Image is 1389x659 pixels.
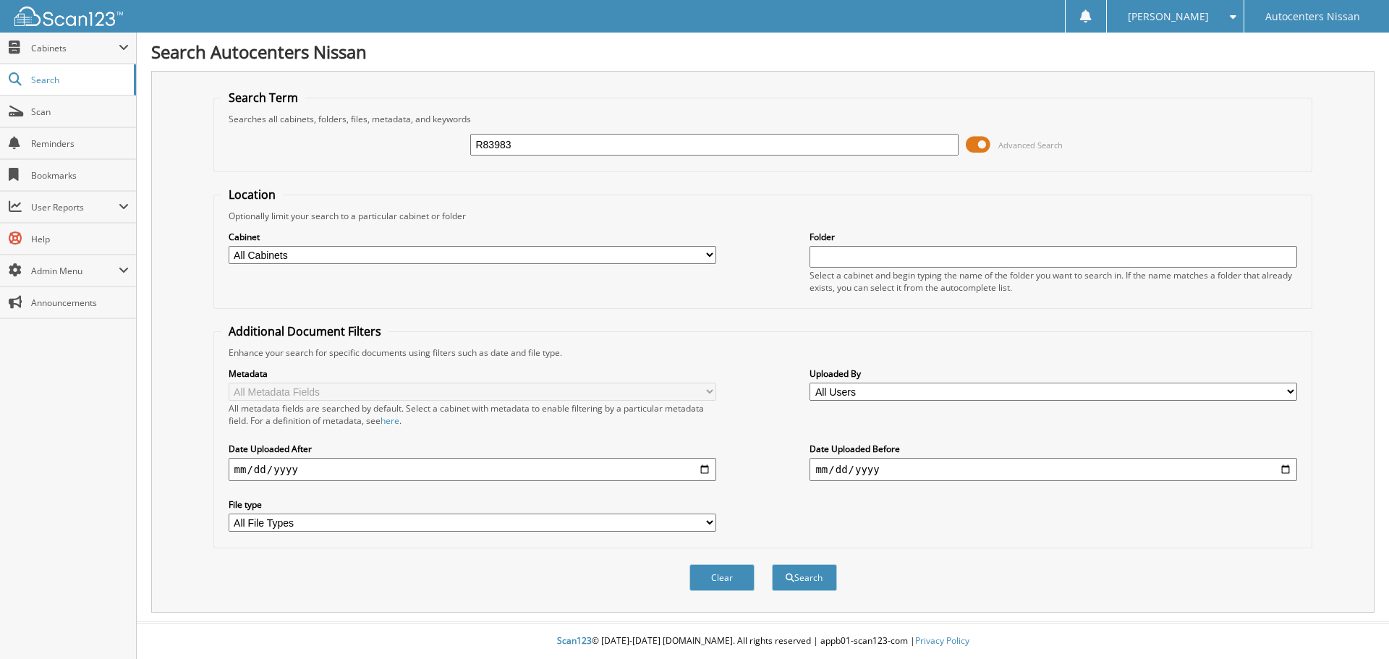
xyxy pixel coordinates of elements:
legend: Additional Document Filters [221,323,388,339]
button: Search [772,564,837,591]
div: © [DATE]-[DATE] [DOMAIN_NAME]. All rights reserved | appb01-scan123-com | [137,624,1389,659]
span: Admin Menu [31,265,119,277]
div: Optionally limit your search to a particular cabinet or folder [221,210,1305,222]
div: Enhance your search for specific documents using filters such as date and file type. [221,346,1305,359]
span: Search [31,74,127,86]
span: Cabinets [31,42,119,54]
img: scan123-logo-white.svg [14,7,123,26]
input: start [229,458,716,481]
input: end [810,458,1297,481]
div: Searches all cabinets, folders, files, metadata, and keywords [221,113,1305,125]
label: File type [229,498,716,511]
span: Advanced Search [998,140,1063,150]
div: Select a cabinet and begin typing the name of the folder you want to search in. If the name match... [810,269,1297,294]
span: Scan123 [557,634,592,647]
label: Uploaded By [810,367,1297,380]
label: Folder [810,231,1297,243]
h1: Search Autocenters Nissan [151,40,1375,64]
div: All metadata fields are searched by default. Select a cabinet with metadata to enable filtering b... [229,402,716,427]
span: Reminders [31,137,129,150]
button: Clear [689,564,755,591]
label: Metadata [229,367,716,380]
legend: Search Term [221,90,305,106]
span: [PERSON_NAME] [1128,12,1209,21]
span: Scan [31,106,129,118]
label: Date Uploaded Before [810,443,1297,455]
span: Autocenters Nissan [1265,12,1360,21]
span: Help [31,233,129,245]
legend: Location [221,187,283,203]
label: Cabinet [229,231,716,243]
a: Privacy Policy [915,634,969,647]
label: Date Uploaded After [229,443,716,455]
span: Bookmarks [31,169,129,182]
span: User Reports [31,201,119,213]
span: Announcements [31,297,129,309]
a: here [381,414,399,427]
